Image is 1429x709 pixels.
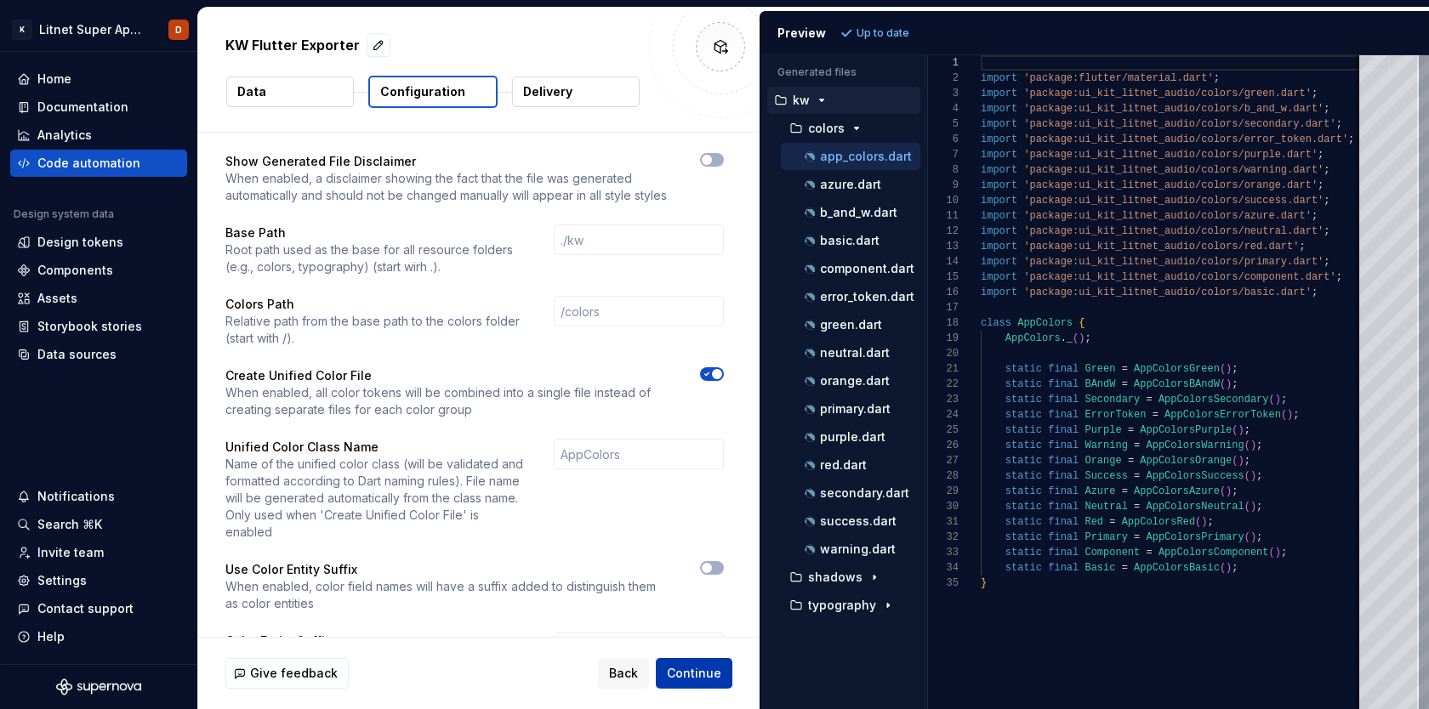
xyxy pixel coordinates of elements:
[981,256,1017,268] span: import
[1048,470,1079,482] span: final
[1005,440,1041,451] span: static
[928,300,959,315] div: 17
[781,147,920,166] button: app_colors.dart
[1127,424,1133,436] span: =
[10,595,187,622] button: Contact support
[808,570,863,584] p: shadows
[10,122,187,149] a: Analytics
[56,678,141,695] svg: Supernova Logo
[226,77,354,107] button: Data
[774,568,920,587] button: shadows
[928,162,959,178] div: 8
[981,210,1017,222] span: import
[1023,210,1311,222] span: 'package:ui_kit_litnet_audio/colors/azure.dart'
[928,178,959,193] div: 9
[1311,210,1317,222] span: ;
[1134,485,1220,497] span: AppColorsAzure
[1134,378,1220,390] span: AppColorsBAndW
[1250,440,1255,451] span: )
[928,530,959,545] div: 32
[1232,424,1238,436] span: (
[781,259,920,278] button: component.dart
[1005,531,1041,543] span: static
[1134,470,1140,482] span: =
[928,453,959,468] div: 27
[1005,394,1041,406] span: static
[1048,409,1079,421] span: final
[554,296,724,326] input: /colors
[609,665,638,682] span: Back
[1005,363,1041,375] span: static
[928,132,959,147] div: 6
[820,290,914,303] p: error_token.dart
[981,271,1017,283] span: import
[10,539,187,566] a: Invite team
[1140,424,1232,436] span: AppColorsPurple
[10,150,187,177] a: Code automation
[774,119,920,138] button: colors
[1226,363,1232,375] span: )
[1085,394,1140,406] span: Secondary
[1005,470,1041,482] span: static
[928,285,959,300] div: 16
[250,665,338,682] span: Give feedback
[1066,332,1072,344] span: _
[928,86,959,101] div: 3
[1226,485,1232,497] span: )
[554,439,724,469] input: AppColors
[928,361,959,377] div: 21
[37,99,128,116] div: Documentation
[1219,378,1225,390] span: (
[1085,531,1127,543] span: Primary
[1311,88,1317,99] span: ;
[1274,394,1280,406] span: )
[820,374,890,388] p: orange.dart
[37,628,65,645] div: Help
[1073,332,1079,344] span: (
[598,658,649,689] button: Back
[1250,531,1255,543] span: )
[820,486,909,500] p: secondary.dart
[37,318,142,335] div: Storybook stories
[1023,118,1329,130] span: 'package:ui_kit_litnet_audio/colors/secondary.dart
[1232,378,1238,390] span: ;
[1023,225,1324,237] span: 'package:ui_kit_litnet_audio/colors/neutral.dart'
[1146,440,1244,451] span: AppColorsWarning
[1109,516,1115,528] span: =
[928,147,959,162] div: 7
[10,257,187,284] a: Components
[1005,455,1041,467] span: static
[1164,409,1281,421] span: AppColorsErrorToken
[1158,394,1268,406] span: AppColorsSecondary
[37,544,104,561] div: Invite team
[1023,241,1299,252] span: 'package:ui_kit_litnet_audio/colors/red.dart'
[1256,470,1262,482] span: ;
[1244,440,1250,451] span: (
[928,269,959,285] div: 15
[1158,547,1268,559] span: AppColorsComponent
[10,567,187,594] a: Settings
[1244,470,1250,482] span: (
[1134,440,1140,451] span: =
[781,287,920,306] button: error_token.dart
[554,224,724,255] input: ./kw
[225,313,523,347] p: Relative path from the base path to the colors folder (start with /).
[12,20,32,40] div: K
[1280,409,1286,421] span: (
[1005,516,1041,528] span: static
[1023,271,1329,283] span: 'package:ui_kit_litnet_audio/colors/component.dart
[1318,149,1324,161] span: ;
[981,118,1017,130] span: import
[781,372,920,390] button: orange.dart
[1085,501,1127,513] span: Neutral
[781,343,920,362] button: neutral.dart
[781,315,920,334] button: green.dart
[10,623,187,650] button: Help
[928,116,959,132] div: 5
[1244,455,1250,467] span: ;
[225,224,523,241] p: Base Path
[1085,363,1115,375] span: Green
[981,88,1017,99] span: import
[820,234,880,247] p: basic.dart
[225,367,669,384] p: Create Unified Color File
